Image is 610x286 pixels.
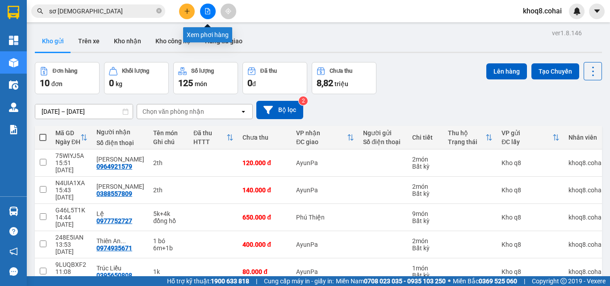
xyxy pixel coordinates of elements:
th: Toggle SortBy [292,126,359,149]
div: 400.000 đ [242,241,287,248]
div: Đã thu [193,129,226,137]
span: món [195,80,207,87]
div: 248E5IAN [55,234,88,241]
div: 80.000 đ [242,268,287,275]
div: 5k+4k đồng hồ [153,210,184,224]
div: 14:44 [DATE] [55,214,88,228]
img: dashboard-icon [9,36,18,45]
button: aim [221,4,236,19]
div: Mã GD [55,129,80,137]
div: 75WIYJ5A [55,152,88,159]
div: Bất kỳ [412,163,439,170]
div: khoq8.cohai [568,241,603,248]
span: đ [252,80,256,87]
div: N4UIA1XA [55,179,88,187]
div: ver 1.8.146 [552,28,582,38]
div: 1k [153,268,184,275]
span: kg [116,80,122,87]
div: Trạng thái [448,138,485,145]
button: Kho nhận [107,30,148,52]
div: Đã thu [260,68,277,74]
div: Chưa thu [242,134,287,141]
button: Tạo Chuyến [531,63,579,79]
span: 8,82 [317,78,333,88]
img: logo-vxr [8,6,19,19]
span: question-circle [9,227,18,236]
div: ĐC lấy [501,138,552,145]
div: khoq8.cohai [568,159,603,166]
div: AyunPa [296,268,354,275]
div: 1 bó 6m+1b [153,237,184,252]
img: warehouse-icon [9,103,18,112]
div: 2 món [412,237,439,245]
input: Select a date range. [35,104,133,119]
button: Kho công nợ [148,30,198,52]
div: Thu hộ [448,129,485,137]
div: AyunPa [296,241,354,248]
span: message [9,267,18,276]
div: 0977752727 [96,217,132,224]
div: 0388557809 [96,190,132,197]
div: 2th [153,159,184,166]
button: caret-down [589,4,605,19]
div: Đơn hàng [53,68,77,74]
th: Toggle SortBy [189,126,238,149]
strong: 0369 525 060 [479,278,517,285]
div: VP gửi [501,129,552,137]
div: 0974935671 [96,245,132,252]
div: 650.000 đ [242,214,287,221]
div: Số điện thoại [96,139,144,146]
div: Xem phơi hàng [183,27,232,42]
svg: open [240,108,247,115]
strong: 1900 633 818 [211,278,249,285]
button: Khối lượng0kg [104,62,169,94]
button: Đã thu0đ [242,62,307,94]
div: Chọn văn phòng nhận [142,107,204,116]
span: close-circle [156,7,162,16]
th: Toggle SortBy [443,126,497,149]
div: AyunPa [296,187,354,194]
div: Trúc Liểu [96,265,144,272]
span: 0 [109,78,114,88]
div: 0395650808 [96,272,132,279]
span: plus [184,8,190,14]
div: 15:43 [DATE] [55,187,88,201]
span: Miền Nam [336,276,446,286]
span: 0 [247,78,252,88]
div: VP nhận [296,129,347,137]
button: Chưa thu8,82 triệu [312,62,376,94]
span: đơn [51,80,63,87]
button: Lên hàng [486,63,527,79]
img: icon-new-feature [573,7,581,15]
img: solution-icon [9,125,18,134]
span: | [256,276,257,286]
div: 120.000 đ [242,159,287,166]
div: Bất kỳ [412,217,439,224]
div: Ngày ĐH [55,138,80,145]
div: Khối lượng [122,68,149,74]
sup: 2 [299,96,308,105]
div: Kho q8 [501,241,560,248]
span: Hỗ trợ kỹ thuật: [167,276,249,286]
div: 15:51 [DATE] [55,159,88,174]
th: Toggle SortBy [51,126,92,149]
div: Kho q8 [501,214,560,221]
div: Người gửi [363,129,403,137]
div: KIM THẮNG [96,156,144,163]
div: Tên món [153,129,184,137]
img: warehouse-icon [9,207,18,216]
div: 2 món [412,183,439,190]
button: Đơn hàng10đơn [35,62,100,94]
div: Lệ [96,210,144,217]
span: khoq8.cohai [516,5,569,17]
button: Trên xe [71,30,107,52]
div: khoq8.cohai [568,268,603,275]
div: khoq8.cohai [568,214,603,221]
button: plus [179,4,195,19]
div: Người nhận [96,128,144,136]
div: 2 món [412,156,439,163]
div: 9 món [412,210,439,217]
span: file-add [205,8,211,14]
div: Kho q8 [501,268,560,275]
button: Kho gửi [35,30,71,52]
